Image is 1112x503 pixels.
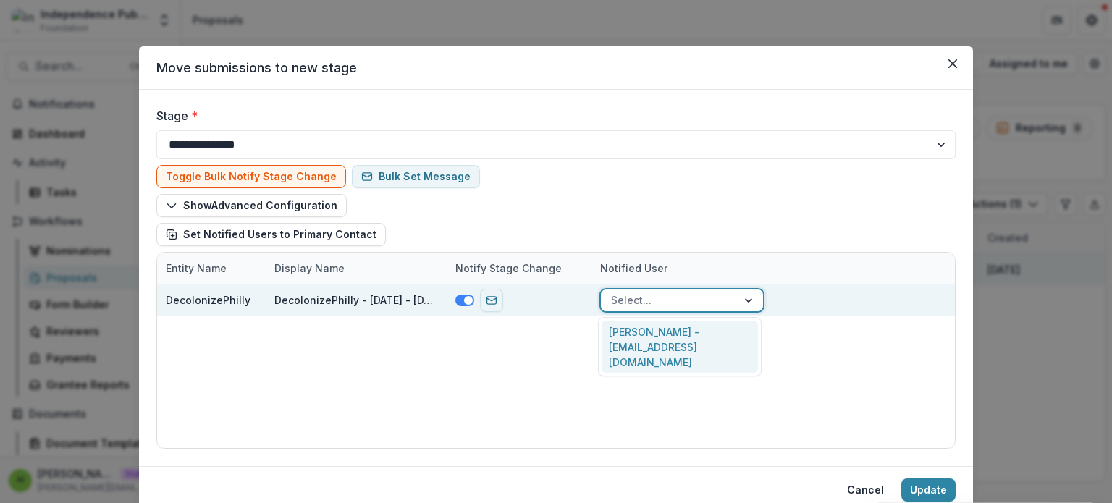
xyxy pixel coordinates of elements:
button: Cancel [838,478,893,502]
div: DecolonizePhilly - [DATE] - [DATE] IPMF Renewal Application + Report [274,292,438,308]
button: Close [941,52,964,75]
div: Entity Name [157,261,235,276]
div: Notified User [591,253,772,284]
button: Update [901,478,956,502]
div: Display Name [266,253,447,284]
label: Stage [156,107,947,124]
div: Notified User [591,261,676,276]
div: Notify Stage Change [447,261,570,276]
header: Move submissions to new stage [139,46,973,90]
div: Notify Stage Change [447,253,591,284]
div: [PERSON_NAME] - [EMAIL_ADDRESS][DOMAIN_NAME] [602,321,758,373]
button: send-email [480,289,503,312]
div: Entity Name [157,253,266,284]
div: DecolonizePhilly [166,292,250,308]
button: Toggle Bulk Notify Stage Change [156,165,346,188]
button: set-bulk-email [352,165,480,188]
div: Display Name [266,261,353,276]
button: Set Notified Users to Primary Contact [156,223,386,246]
button: ShowAdvanced Configuration [156,194,347,217]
